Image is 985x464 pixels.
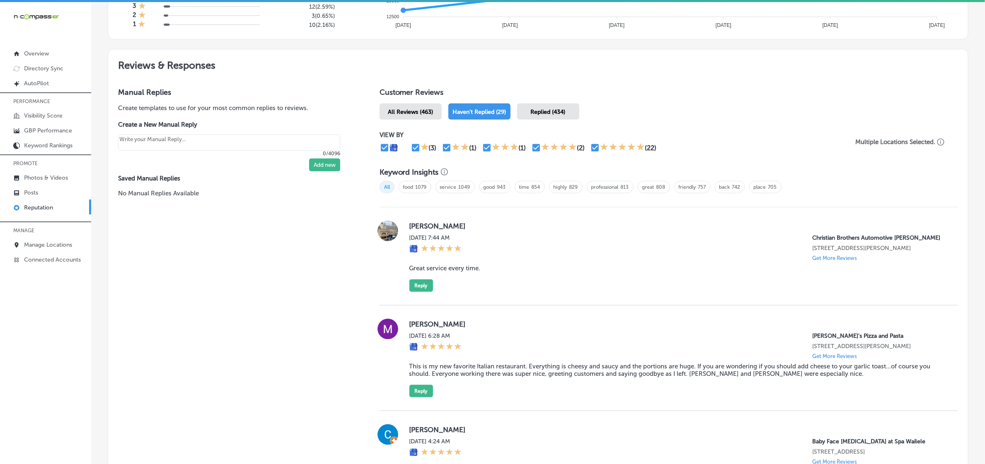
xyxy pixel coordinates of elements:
tspan: [DATE] [716,22,731,28]
h4: 3 [133,2,136,11]
a: service [440,184,457,190]
div: 2 Stars [452,143,469,153]
p: Keyword Rankings [24,142,73,149]
a: back [719,184,730,190]
p: Overview [24,50,49,57]
h5: 10 ( 2.16% ) [266,22,335,29]
tspan: [DATE] [395,22,411,28]
div: 5 Stars [421,343,462,352]
p: Reputation [24,204,53,211]
h4: 2 [133,11,136,20]
h3: Manual Replies [118,88,353,97]
p: Directory Sync [24,65,63,72]
a: 943 [497,184,506,190]
h5: 3 ( 0.65% ) [266,12,335,19]
p: 1895 Youngfield St. [812,448,945,455]
h5: 12 ( 2.59% ) [266,3,335,10]
h2: Reviews & Responses [108,49,968,78]
p: 5828 South Swadley Street [812,245,945,252]
div: (22) [645,144,656,152]
p: No Manual Replies Available [118,189,353,198]
a: professional [591,184,619,190]
p: GBP Performance [24,127,72,134]
label: Saved Manual Replies [118,175,353,182]
a: time [519,184,530,190]
a: place [754,184,766,190]
span: All Reviews (463) [388,108,433,115]
a: 1049 [459,184,470,190]
tspan: 12500 [386,14,399,19]
button: Reply [409,385,433,397]
div: 5 Stars [421,448,462,457]
label: Create a New Manual Reply [118,121,340,128]
a: 854 [532,184,540,190]
p: Get More Reviews [812,353,857,359]
img: 660ab0bf-5cc7-4cb8-ba1c-48b5ae0f18e60NCTV_CLogo_TV_Black_-500x88.png [13,13,59,21]
p: 1560 Woodlane Dr [812,343,945,350]
a: food [403,184,414,190]
tspan: [DATE] [609,22,624,28]
p: Manage Locations [24,241,72,248]
label: [PERSON_NAME] [409,426,945,434]
textarea: Create your Quick Reply [118,135,340,151]
label: [DATE] 4:24 AM [409,438,462,445]
a: 808 [656,184,666,190]
div: (1) [469,144,477,152]
span: Haven't Replied (29) [453,108,506,115]
a: 757 [698,184,706,190]
a: 1079 [416,184,427,190]
blockquote: This is my new favorite Italian restaurant. Everything is cheesy and saucy and the portions are h... [409,363,945,377]
tspan: [DATE] [822,22,838,28]
button: Reply [409,279,433,292]
p: AutoPilot [24,80,49,87]
span: Replied (434) [531,108,566,115]
label: [DATE] 7:44 AM [409,234,462,241]
p: Posts [24,189,38,196]
p: Create templates to use for your most common replies to reviews. [118,103,353,113]
a: good [484,184,495,190]
div: (2) [577,144,585,152]
span: All [380,181,394,193]
h1: Customer Reviews [380,88,958,100]
h4: 1 [133,20,136,29]
a: 813 [621,184,629,190]
p: Visibility Score [24,112,63,119]
div: (3) [429,144,437,152]
a: 705 [768,184,777,190]
div: 1 Star [138,2,146,11]
p: Connected Accounts [24,256,81,263]
label: [PERSON_NAME] [409,320,945,328]
p: Get More Reviews [812,255,857,261]
p: Multiple Locations Selected. [855,138,935,146]
div: 1 Star [421,143,429,153]
div: 1 Star [138,11,146,20]
a: highly [554,184,567,190]
label: [DATE] 6:28 AM [409,332,462,339]
blockquote: Great service every time. [409,264,945,272]
p: Baby Face Skin Care at Spa Wailele [812,438,945,445]
p: VIEW BY [380,131,842,139]
h3: Keyword Insights [380,168,439,177]
a: 742 [732,184,741,190]
div: 5 Stars [600,143,645,153]
div: 4 Stars [541,143,577,153]
div: (1) [518,144,526,152]
a: great [642,184,654,190]
p: 0/4096 [118,151,340,156]
p: Christian Brothers Automotive Ken Caryl [812,234,945,241]
div: 1 Star [138,20,145,29]
label: [PERSON_NAME] [409,222,945,230]
tspan: [DATE] [929,22,945,28]
button: Add new [309,159,340,171]
div: 3 Stars [492,143,518,153]
div: 5 Stars [421,245,462,254]
a: 829 [569,184,578,190]
p: Photos & Videos [24,174,68,181]
p: Ronnally's Pizza and Pasta [812,332,945,339]
a: friendly [679,184,696,190]
tspan: [DATE] [502,22,518,28]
